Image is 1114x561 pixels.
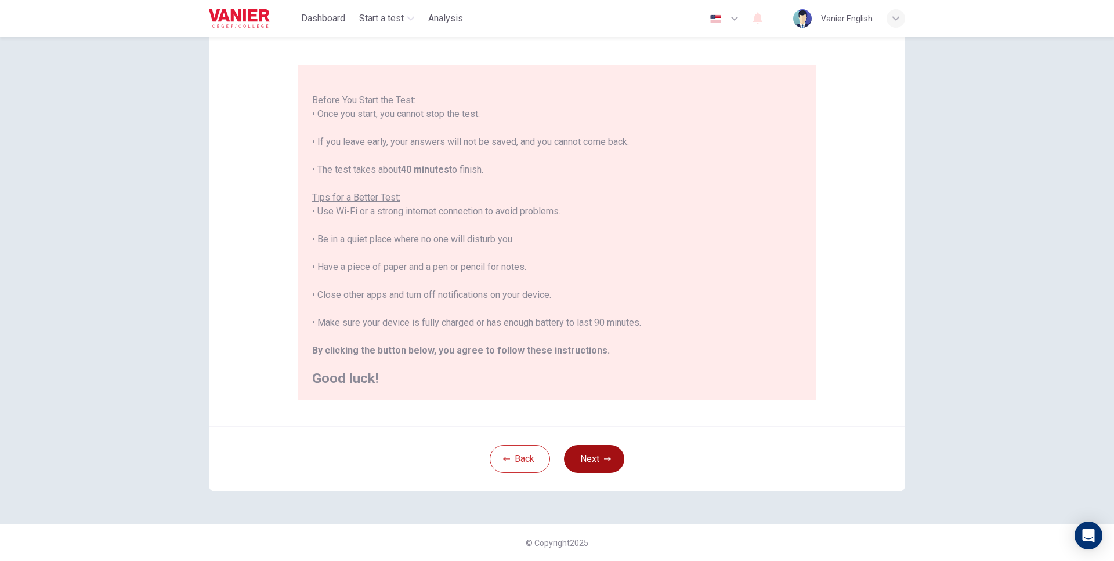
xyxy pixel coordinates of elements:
div: Open Intercom Messenger [1075,522,1102,549]
u: Tips for a Better Test: [312,192,400,203]
button: Back [490,445,550,473]
span: Analysis [428,12,463,25]
u: Before You Start the Test: [312,94,415,105]
button: Start a test [355,8,419,29]
button: Analysis [424,8,468,29]
b: 40 minutes [401,164,449,175]
span: Start a test [359,12,404,25]
div: You are about to start a . • Once you start, you cannot stop the test. • If you leave early, your... [312,65,802,385]
a: Vanier logo [209,7,296,30]
button: Next [564,445,624,473]
button: Dashboard [296,8,350,29]
span: © Copyright 2025 [526,538,588,548]
img: Profile picture [793,9,812,28]
div: Vanier English [821,12,873,25]
b: By clicking the button below, you agree to follow these instructions. [312,345,610,356]
img: en [708,14,723,23]
h2: Good luck! [312,371,802,385]
img: Vanier logo [209,7,270,30]
span: Dashboard [301,12,345,25]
